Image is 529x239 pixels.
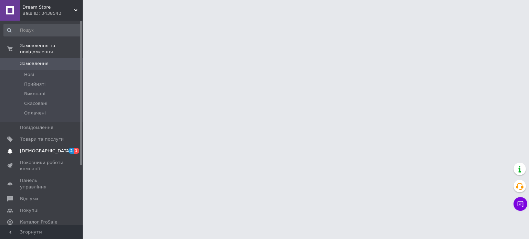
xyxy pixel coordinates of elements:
[20,207,39,214] span: Покупці
[20,148,71,154] span: [DEMOGRAPHIC_DATA]
[24,110,46,116] span: Оплачені
[74,148,79,154] span: 1
[22,4,74,10] span: Dream Store
[20,43,83,55] span: Замовлення та повідомлення
[20,219,57,225] span: Каталог ProSale
[20,61,49,67] span: Замовлення
[20,160,64,172] span: Показники роботи компанії
[22,10,83,17] div: Ваш ID: 3438543
[514,197,527,211] button: Чат з покупцем
[20,136,64,142] span: Товари та послуги
[20,196,38,202] span: Відгуки
[24,91,45,97] span: Виконані
[24,72,34,78] span: Нові
[20,124,53,131] span: Повідомлення
[3,24,81,36] input: Пошук
[24,100,48,107] span: Скасовані
[69,148,74,154] span: 2
[20,177,64,190] span: Панель управління
[24,81,45,87] span: Прийняті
